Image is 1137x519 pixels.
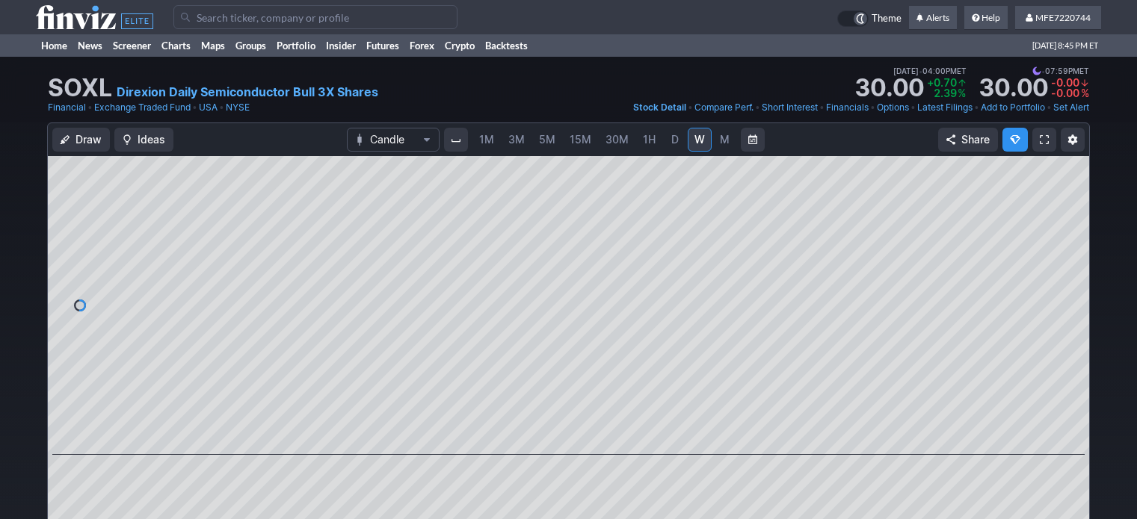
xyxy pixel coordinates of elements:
[114,128,173,152] button: Ideas
[964,6,1008,30] a: Help
[1032,128,1056,152] a: Fullscreen
[73,34,108,57] a: News
[837,10,902,27] a: Theme
[444,128,468,152] button: Interval
[694,100,754,115] a: Compare Perf.
[1053,100,1089,115] a: Set Alert
[361,34,404,57] a: Futures
[1047,100,1052,115] span: •
[927,76,957,89] span: +0.70
[480,34,533,57] a: Backtests
[502,128,531,152] a: 3M
[979,76,1048,100] strong: 30.00
[87,100,93,115] span: •
[48,76,112,100] h1: SOXL
[108,34,156,57] a: Screener
[870,100,875,115] span: •
[1061,128,1085,152] button: Chart Settings
[633,102,686,113] span: Stock Detail
[1015,6,1101,30] a: MFE7220744
[52,128,110,152] button: Draw
[404,34,440,57] a: Forex
[539,133,555,146] span: 5M
[347,128,440,152] button: Chart Type
[563,128,598,152] a: 15M
[688,128,712,152] a: W
[1032,34,1098,57] span: [DATE] 8:45 PM ET
[117,83,378,101] a: Direxion Daily Semiconductor Bull 3X Shares
[917,102,973,113] span: Latest Filings
[472,128,501,152] a: 1M
[643,133,656,146] span: 1H
[934,87,957,99] span: 2.39
[192,100,197,115] span: •
[173,5,457,29] input: Search
[570,133,591,146] span: 15M
[688,100,693,115] span: •
[1081,87,1089,99] span: %
[958,87,966,99] span: %
[321,34,361,57] a: Insider
[230,34,271,57] a: Groups
[872,10,902,27] span: Theme
[981,100,1045,115] a: Add to Portfolio
[663,128,687,152] a: D
[762,100,818,115] a: Short Interest
[606,133,629,146] span: 30M
[633,100,686,115] a: Stock Detail
[1002,128,1028,152] button: Explore new features
[532,128,562,152] a: 5M
[910,100,916,115] span: •
[1051,76,1079,89] span: -0.00009918212890625
[48,100,86,115] a: Financial
[199,100,218,115] a: USA
[271,34,321,57] a: Portfolio
[961,132,990,147] span: Share
[440,34,480,57] a: Crypto
[854,76,924,100] strong: 30.00
[819,100,825,115] span: •
[196,34,230,57] a: Maps
[76,132,102,147] span: Draw
[636,128,662,152] a: 1H
[94,100,191,115] a: Exchange Traded Fund
[219,100,224,115] span: •
[974,100,979,115] span: •
[599,128,635,152] a: 30M
[720,133,730,146] span: M
[1035,12,1091,23] span: MFE7220744
[938,128,998,152] button: Share
[712,128,736,152] a: M
[694,133,705,146] span: W
[508,133,525,146] span: 3M
[755,100,760,115] span: •
[919,64,922,78] span: •
[370,132,416,147] span: Candle
[1032,64,1089,78] span: 07:59PM ET
[741,128,765,152] button: Range
[877,100,909,115] a: Options
[1041,64,1045,78] span: •
[694,102,754,113] span: Compare Perf.
[917,100,973,115] a: Latest Filings
[909,6,957,30] a: Alerts
[826,100,869,115] a: Financials
[36,34,73,57] a: Home
[226,100,250,115] a: NYSE
[479,133,494,146] span: 1M
[156,34,196,57] a: Charts
[893,64,967,78] span: [DATE] 04:00PM ET
[671,133,679,146] span: D
[1051,87,1079,99] span: -0.0003306070963549068
[138,132,165,147] span: Ideas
